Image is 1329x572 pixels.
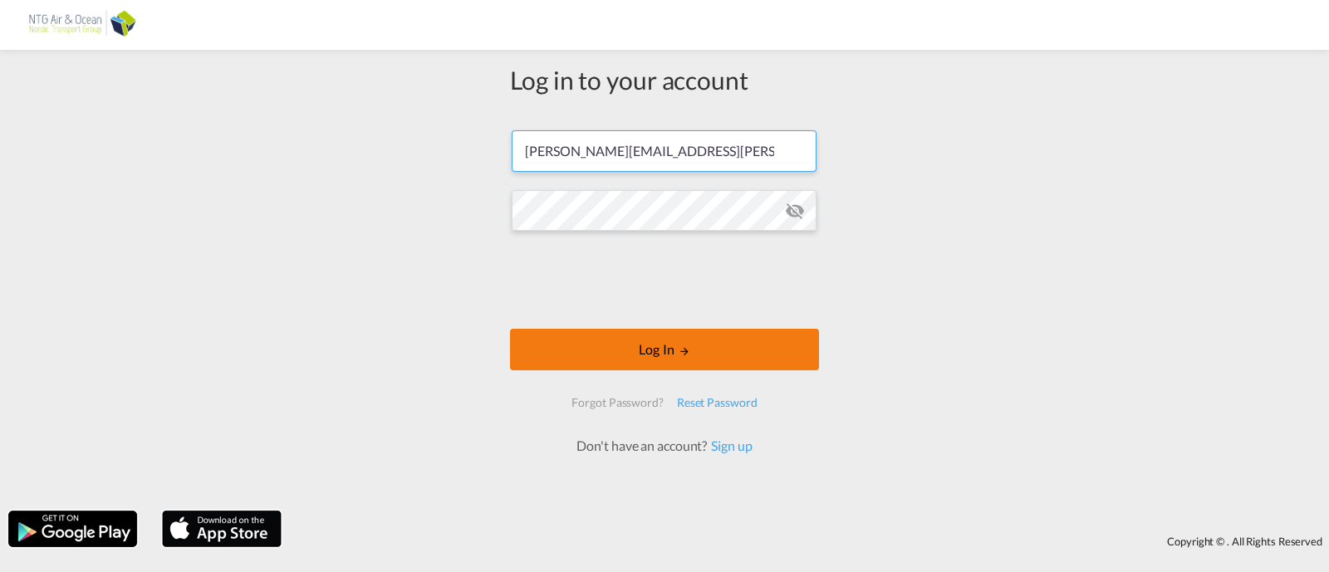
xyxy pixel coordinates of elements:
img: ccefae8035b411edadc6cf72a91d5d41.png [25,7,137,44]
div: Reset Password [670,388,764,418]
iframe: reCAPTCHA [538,247,791,312]
md-icon: icon-eye-off [785,201,805,221]
button: LOGIN [510,329,819,370]
div: Don't have an account? [558,437,770,455]
img: google.png [7,509,139,549]
div: Copyright © . All Rights Reserved [290,527,1329,555]
div: Forgot Password? [565,388,669,418]
img: apple.png [160,509,283,549]
div: Log in to your account [510,62,819,97]
input: Enter email/phone number [512,130,817,172]
a: Sign up [707,438,752,453]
